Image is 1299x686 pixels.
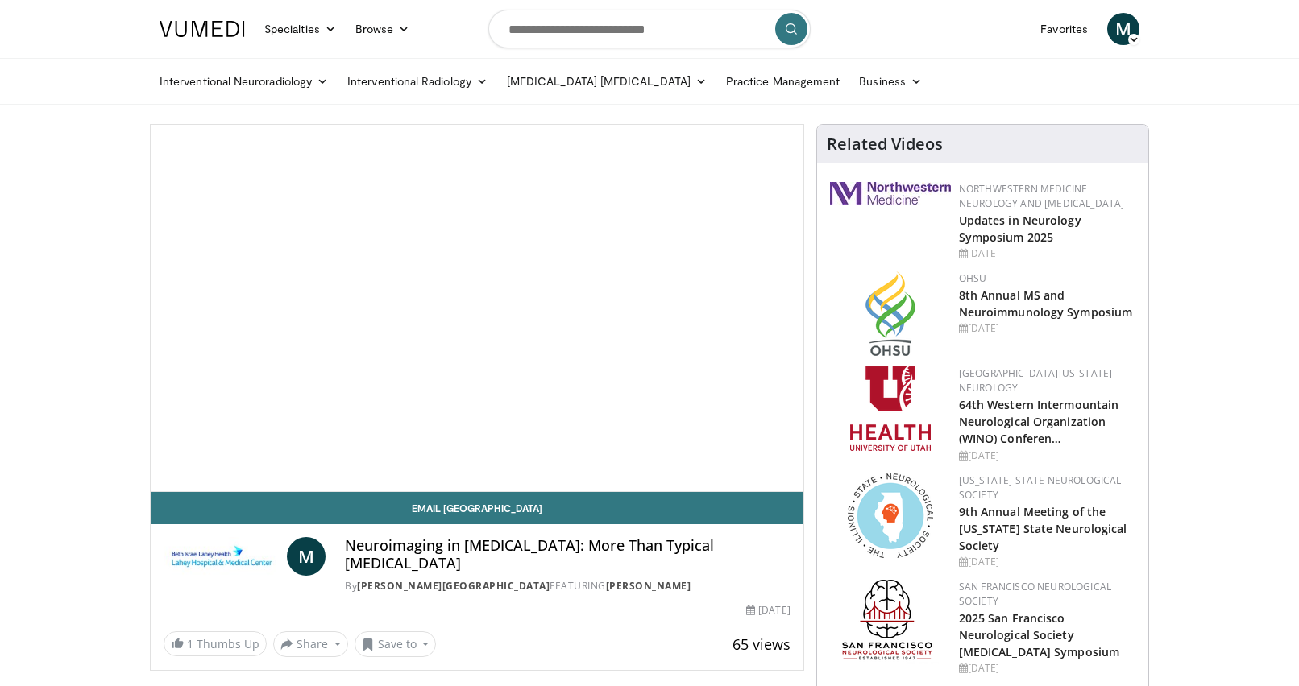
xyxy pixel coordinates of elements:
[746,603,790,618] div: [DATE]
[357,579,550,593] a: [PERSON_NAME][GEOGRAPHIC_DATA]
[959,661,1135,676] div: [DATE]
[959,246,1135,261] div: [DATE]
[959,580,1111,608] a: San Francisco Neurological Society
[733,634,791,654] span: 65 views
[255,13,346,45] a: Specialties
[959,182,1125,210] a: Northwestern Medicine Neurology and [MEDICAL_DATA]
[827,134,943,154] h4: Related Videos
[497,65,716,97] a: [MEDICAL_DATA] [MEDICAL_DATA]
[150,65,338,97] a: Interventional Neuroradiology
[287,537,326,576] a: M
[151,125,803,492] video-js: Video Player
[959,271,987,285] a: OHSU
[865,271,915,356] img: da959c7f-65a6-4fcf-a939-c8c702e0a770.png.150x105_q85_autocrop_double_scale_upscale_version-0.2.png
[488,10,811,48] input: Search topics, interventions
[345,579,790,593] div: By FEATURING
[1031,13,1098,45] a: Favorites
[716,65,849,97] a: Practice Management
[959,397,1119,446] a: 64th Western Intermountain Neurological Organization (WINO) Conferen…
[959,473,1122,502] a: [US_STATE] State Neurological Society
[959,610,1119,659] a: 2025 San Francisco Neurological Society [MEDICAL_DATA] Symposium
[151,492,803,524] a: Email [GEOGRAPHIC_DATA]
[959,504,1127,553] a: 9th Annual Meeting of the [US_STATE] State Neurological Society
[164,631,267,656] a: 1 Thumbs Up
[842,580,939,664] img: ad8adf1f-d405-434e-aebe-ebf7635c9b5d.png.150x105_q85_autocrop_double_scale_upscale_version-0.2.png
[346,13,420,45] a: Browse
[606,579,691,593] a: [PERSON_NAME]
[1107,13,1139,45] a: M
[959,448,1135,463] div: [DATE]
[355,631,437,657] button: Save to
[830,182,951,205] img: 2a462fb6-9365-492a-ac79-3166a6f924d8.png.150x105_q85_autocrop_double_scale_upscale_version-0.2.jpg
[338,65,497,97] a: Interventional Radiology
[959,213,1081,245] a: Updates in Neurology Symposium 2025
[273,631,348,657] button: Share
[850,366,931,451] img: f6362829-b0a3-407d-a044-59546adfd345.png.150x105_q85_autocrop_double_scale_upscale_version-0.2.png
[160,21,245,37] img: VuMedi Logo
[959,287,1133,320] a: 8th Annual MS and Neuroimmunology Symposium
[164,537,280,576] img: Lahey Hospital & Medical Center
[959,321,1135,336] div: [DATE]
[959,366,1113,395] a: [GEOGRAPHIC_DATA][US_STATE] Neurology
[848,473,933,558] img: 71a8b48c-8850-4916-bbdd-e2f3ccf11ef9.png.150x105_q85_autocrop_double_scale_upscale_version-0.2.png
[345,537,790,572] h4: Neuroimaging in [MEDICAL_DATA]: More Than Typical [MEDICAL_DATA]
[849,65,932,97] a: Business
[959,555,1135,569] div: [DATE]
[187,636,193,651] span: 1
